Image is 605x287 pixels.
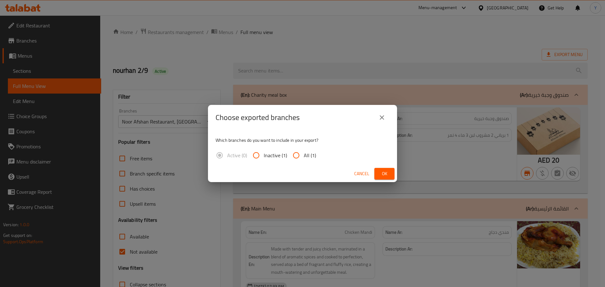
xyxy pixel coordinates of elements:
span: All (1) [304,152,316,159]
button: Cancel [352,168,372,180]
p: Which branches do you want to include in your export? [216,137,389,143]
span: Ok [379,170,389,178]
button: Ok [374,168,395,180]
h2: Choose exported branches [216,112,300,123]
button: close [374,110,389,125]
span: Active (0) [227,152,247,159]
span: Cancel [354,170,369,178]
span: Inactive (1) [264,152,287,159]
